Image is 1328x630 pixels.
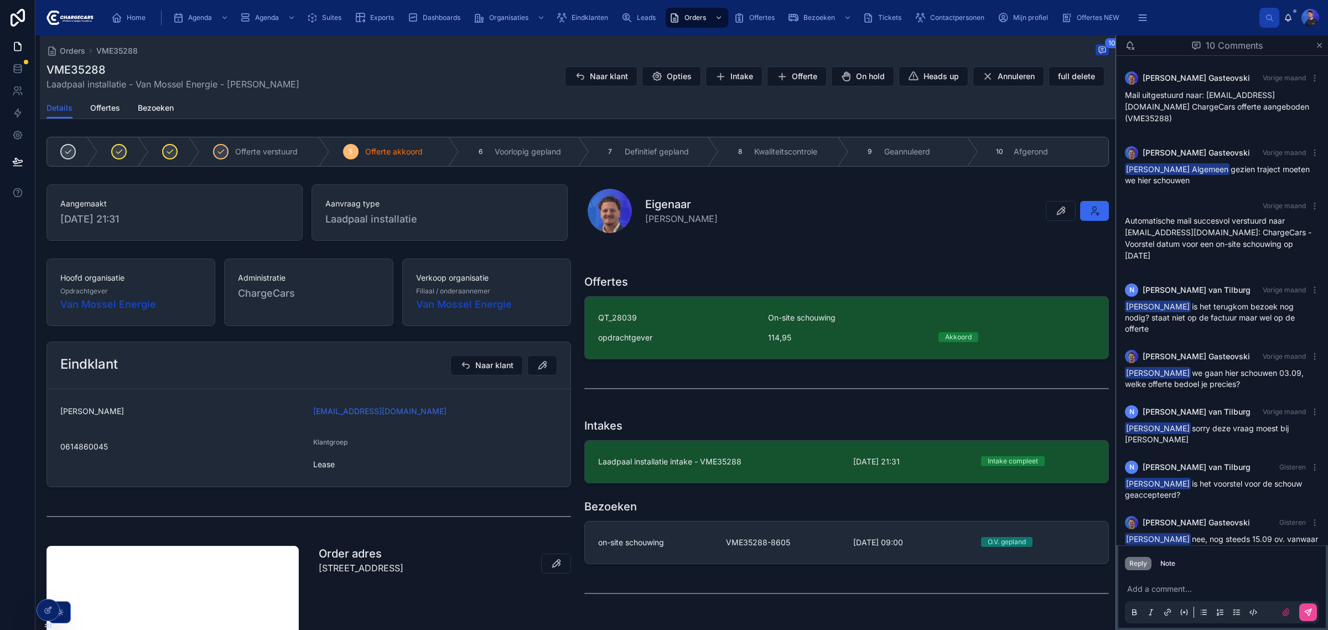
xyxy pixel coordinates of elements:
[572,13,608,22] span: Eindklanten
[666,8,728,28] a: Orders
[138,98,174,120] a: Bezoeken
[1125,215,1319,261] p: Automatische mail succesvol verstuurd naar [EMAIL_ADDRESS][DOMAIN_NAME]: ChargeCars - Voorstel da...
[238,272,379,283] span: Administratie
[470,8,551,28] a: Organisaties
[924,71,959,82] span: Heads up
[60,355,118,373] h2: Eindklant
[60,45,85,56] span: Orders
[60,211,289,227] span: [DATE] 21:31
[1263,202,1306,210] span: Vorige maand
[598,456,840,467] span: Laadpaal installatie intake - VME35288
[1049,66,1104,86] button: full delete
[996,147,1003,156] span: 10
[853,456,968,467] span: [DATE] 21:31
[1263,407,1306,416] span: Vorige maand
[236,8,301,28] a: Agenda
[313,406,447,417] a: [EMAIL_ADDRESS][DOMAIN_NAME]
[60,287,108,296] span: Opdrachtgever
[46,98,72,119] a: Details
[598,332,652,343] span: opdrachtgever
[831,66,894,86] button: On hold
[1143,73,1250,84] span: [PERSON_NAME] Gasteovski
[803,13,835,22] span: Bezoeken
[598,312,755,323] span: QT_28039
[60,441,304,452] span: 0614860045
[416,287,490,296] span: Filiaal / onderaannemer
[645,212,718,225] span: [PERSON_NAME]
[785,8,857,28] a: Bezoeken
[973,66,1044,86] button: Annuleren
[911,8,992,28] a: Contactpersonen
[1058,8,1127,28] a: Offertes NEW
[945,332,972,342] div: Akkoord
[645,197,718,212] h1: Eigenaar
[351,8,402,28] a: Exports
[495,146,561,157] span: Voorlopig gepland
[416,272,557,283] span: Verkoop organisatie
[585,297,1108,359] a: QT_28039On-site schouwingopdrachtgever114,95Akkoord
[1125,557,1151,570] button: Reply
[60,406,304,417] span: [PERSON_NAME]
[1156,557,1180,570] button: Note
[884,146,930,157] span: Geannuleerd
[1129,463,1134,472] span: N
[44,9,94,27] img: App logo
[625,146,689,157] span: Definitief gepland
[1279,463,1306,471] span: Gisteren
[730,8,782,28] a: Offertes
[1125,302,1295,333] span: is het terugkom bezoek nog nodig? staat niet op de factuur maar wel op de offerte
[618,8,663,28] a: Leads
[768,312,836,323] span: On-site schouwing
[1143,147,1250,158] span: [PERSON_NAME] Gasteovski
[188,13,212,22] span: Agenda
[475,360,513,371] span: Naar klant
[1263,352,1306,360] span: Vorige maand
[1077,13,1119,22] span: Offertes NEW
[590,71,628,82] span: Naar klant
[667,71,692,82] span: Opties
[868,147,871,156] span: 9
[416,297,512,312] a: Van Mossel Energie
[642,66,701,86] button: Opties
[1096,44,1109,58] button: 10
[1014,146,1048,157] span: Afgerond
[856,71,885,82] span: On hold
[1058,71,1095,82] span: full delete
[749,13,775,22] span: Offertes
[792,71,817,82] span: Offerte
[349,147,352,156] span: 5
[598,537,664,548] span: on-site schouwing
[238,286,295,301] span: ChargeCars
[584,418,622,433] h1: Intakes
[325,198,554,209] span: Aanvraag type
[930,13,984,22] span: Contactpersonen
[325,211,417,227] span: Laadpaal installatie
[1013,13,1048,22] span: Mijn profiel
[90,98,120,120] a: Offertes
[1125,164,1310,185] span: gezien traject moeten we hier schouwen
[1206,39,1263,52] span: 10 Comments
[489,13,528,22] span: Organisaties
[60,272,201,283] span: Hoofd organisatie
[585,521,1108,564] a: on-site schouwingVME35288-8605[DATE] 09:00O.V. gepland
[255,13,279,22] span: Agenda
[994,8,1056,28] a: Mijn profiel
[726,537,841,548] span: VME35288-8605
[1125,479,1302,499] span: is het voorstel voor de schouw geaccepteerd?
[1125,424,1289,444] span: sorry deze vraag moest bij [PERSON_NAME]
[313,438,347,446] span: Klantgroep
[1125,368,1304,389] span: we gaan hier schouwen 03.09, welke offerte bedoel je precies?
[1143,462,1251,473] span: [PERSON_NAME] van Tilburg
[853,537,968,548] span: [DATE] 09:00
[1104,38,1119,49] span: 10
[60,297,156,312] a: Van Mossel Energie
[767,66,827,86] button: Offerte
[450,355,523,375] button: Naar klant
[102,6,1259,30] div: scrollable content
[1125,163,1230,175] span: [PERSON_NAME] Algemeen
[998,71,1035,82] span: Annuleren
[1125,301,1191,312] span: [PERSON_NAME]
[322,13,341,22] span: Suites
[46,62,299,78] h1: VME35288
